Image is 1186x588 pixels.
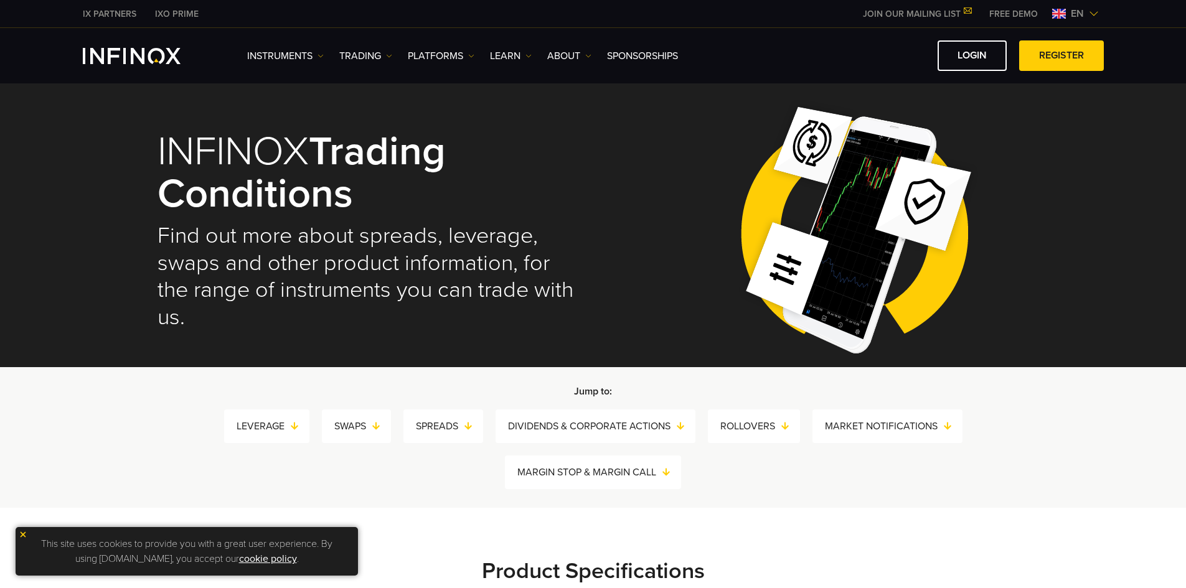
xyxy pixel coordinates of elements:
[158,127,446,218] strong: Trading conditions
[825,418,962,435] a: MARKET NOTIFICATIONS
[146,7,208,21] a: INFINOX
[517,464,681,481] a: MARGIN STOP & MARGIN CALL
[980,7,1047,21] a: INFINOX MENU
[339,49,392,63] a: TRADING
[508,418,695,435] a: DIVIDENDS & CORPORATE ACTIONS
[239,553,297,565] a: cookie policy
[158,131,576,216] h1: INFINOX
[22,533,352,569] p: This site uses cookies to provide you with a great user experience. By using [DOMAIN_NAME], you a...
[1066,6,1089,21] span: en
[574,385,612,398] strong: Jump to:
[416,418,483,435] a: SPREADS
[83,48,210,64] a: INFINOX Logo
[334,418,391,435] a: SWAPS
[247,49,324,63] a: Instruments
[408,49,474,63] a: PLATFORMS
[482,558,705,584] strong: Product Specifications
[720,418,800,435] a: ROLLOVERS
[490,49,532,63] a: Learn
[19,530,27,539] img: yellow close icon
[938,40,1007,71] a: LOGIN
[547,49,591,63] a: ABOUT
[73,7,146,21] a: INFINOX
[1019,40,1104,71] a: REGISTER
[237,418,309,435] a: LEVERAGE
[158,222,576,332] h2: Find out more about spreads, leverage, swaps and other product information, for the range of inst...
[854,9,980,19] a: JOIN OUR MAILING LIST
[607,49,678,63] a: SPONSORSHIPS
